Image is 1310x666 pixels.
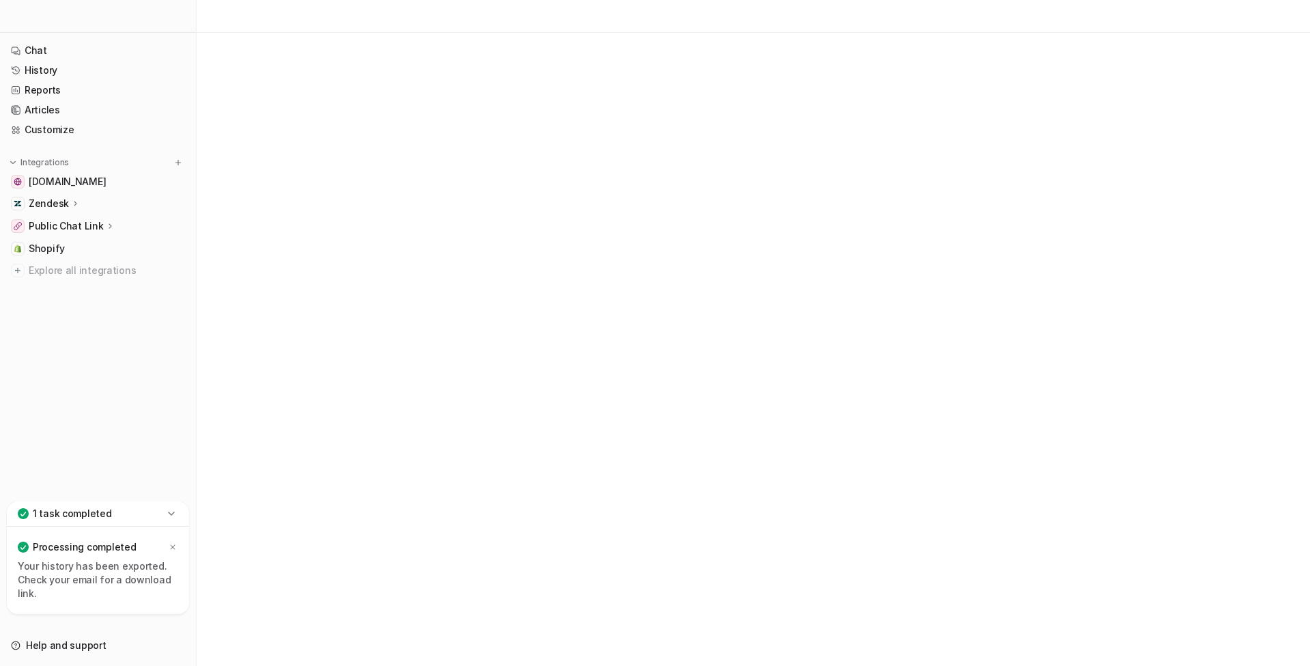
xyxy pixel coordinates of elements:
a: Chat [5,41,190,60]
img: explore all integrations [11,264,25,277]
a: Reports [5,81,190,100]
span: Shopify [29,242,65,255]
button: Integrations [5,156,73,169]
img: Zendesk [14,199,22,208]
a: Articles [5,100,190,120]
span: Explore all integrations [29,260,185,281]
p: Zendesk [29,197,69,210]
a: History [5,61,190,80]
p: Processing completed [33,540,136,554]
img: www.carlab.dk [14,178,22,186]
p: 1 task completed [33,507,112,521]
a: www.carlab.dk[DOMAIN_NAME] [5,172,190,191]
img: menu_add.svg [173,158,183,167]
a: Customize [5,120,190,139]
p: Integrations [20,157,69,168]
p: Public Chat Link [29,219,104,233]
p: Your history has been exported. Check your email for a download link. [18,559,178,600]
img: Public Chat Link [14,222,22,230]
span: [DOMAIN_NAME] [29,175,106,189]
img: expand menu [8,158,18,167]
a: ShopifyShopify [5,239,190,258]
a: Help and support [5,636,190,655]
img: Shopify [14,245,22,253]
a: Explore all integrations [5,261,190,280]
